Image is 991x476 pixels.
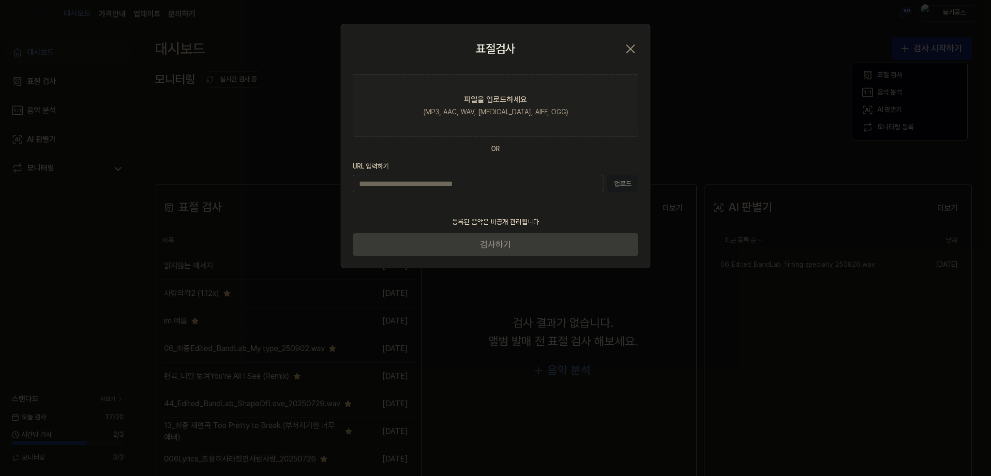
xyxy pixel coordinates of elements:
div: OR [491,144,500,154]
label: URL 입력하기 [353,162,638,171]
div: 등록된 음악은 비공개 관리됩니다 [446,212,545,233]
div: 파일을 업로드하세요 [464,94,527,106]
div: (MP3, AAC, WAV, [MEDICAL_DATA], AIFF, OGG) [423,107,568,117]
h2: 표절검사 [476,40,515,58]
